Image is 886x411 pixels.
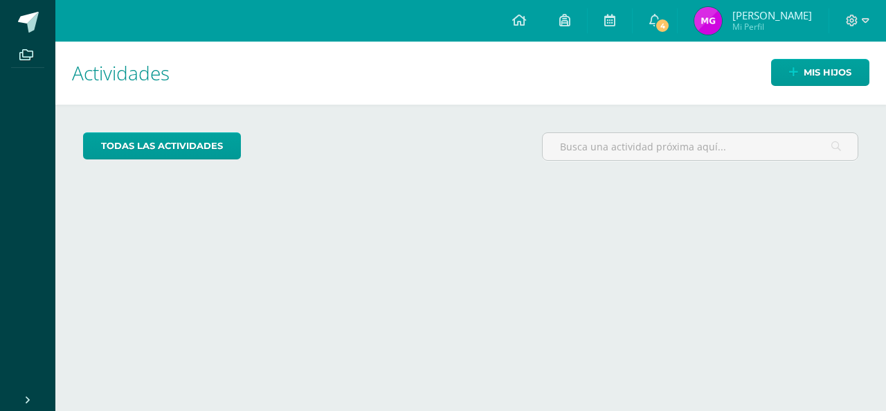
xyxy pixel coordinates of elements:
[694,7,722,35] img: 2d98868704c1b4c4021374e0b7982076.png
[732,21,812,33] span: Mi Perfil
[655,18,670,33] span: 4
[543,133,858,160] input: Busca una actividad próxima aquí...
[732,8,812,22] span: [PERSON_NAME]
[771,59,869,86] a: Mis hijos
[804,60,851,85] span: Mis hijos
[83,132,241,159] a: todas las Actividades
[72,42,869,105] h1: Actividades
